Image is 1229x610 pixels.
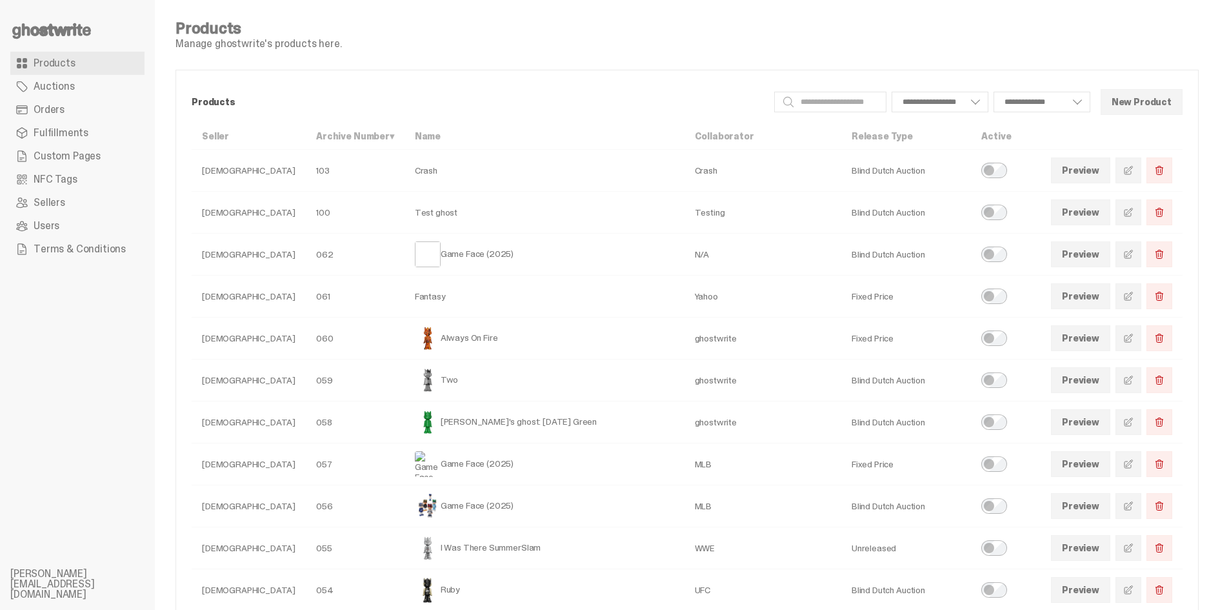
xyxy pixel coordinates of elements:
[1146,409,1172,435] button: Delete Product
[405,527,684,569] td: I Was There SummerSlam
[1146,158,1172,183] button: Delete Product
[306,234,405,276] td: 062
[405,192,684,234] td: Test ghost
[415,325,441,351] img: Always On Fire
[405,150,684,192] td: Crash
[684,485,841,527] td: MLB
[841,123,971,150] th: Release Type
[390,130,394,142] span: ▾
[34,105,65,115] span: Orders
[1051,199,1110,225] a: Preview
[306,485,405,527] td: 056
[981,130,1011,142] a: Active
[10,569,165,600] li: [PERSON_NAME][EMAIL_ADDRESS][DOMAIN_NAME]
[34,128,88,138] span: Fulfillments
[405,402,684,443] td: [PERSON_NAME]'s ghost: [DATE] Green
[1146,199,1172,225] button: Delete Product
[306,192,405,234] td: 100
[841,360,971,402] td: Blind Dutch Auction
[10,214,145,238] a: Users
[1051,325,1110,351] a: Preview
[1051,409,1110,435] a: Preview
[684,276,841,318] td: Yahoo
[34,151,101,161] span: Custom Pages
[306,360,405,402] td: 059
[34,81,75,92] span: Auctions
[405,123,684,150] th: Name
[684,234,841,276] td: N/A
[684,318,841,360] td: ghostwrite
[34,198,65,208] span: Sellers
[415,241,441,267] img: Game Face (2025)
[841,527,971,569] td: Unreleased
[192,234,306,276] td: [DEMOGRAPHIC_DATA]
[192,318,306,360] td: [DEMOGRAPHIC_DATA]
[1146,367,1172,393] button: Delete Product
[841,318,971,360] td: Fixed Price
[1146,535,1172,561] button: Delete Product
[405,485,684,527] td: Game Face (2025)
[841,402,971,443] td: Blind Dutch Auction
[415,409,441,435] img: Schrödinger's ghost: Sunday Green
[306,402,405,443] td: 058
[684,150,841,192] td: Crash
[1146,283,1172,309] button: Delete Product
[192,150,306,192] td: [DEMOGRAPHIC_DATA]
[841,192,971,234] td: Blind Dutch Auction
[192,97,764,107] p: Products
[306,443,405,485] td: 057
[10,98,145,121] a: Orders
[1146,493,1172,519] button: Delete Product
[415,577,441,603] img: Ruby
[10,52,145,75] a: Products
[841,276,971,318] td: Fixed Price
[841,150,971,192] td: Blind Dutch Auction
[1051,535,1110,561] a: Preview
[192,276,306,318] td: [DEMOGRAPHIC_DATA]
[34,174,77,185] span: NFC Tags
[1101,89,1183,115] button: New Product
[684,527,841,569] td: WWE
[306,276,405,318] td: 061
[1146,325,1172,351] button: Delete Product
[10,191,145,214] a: Sellers
[192,123,306,150] th: Seller
[841,234,971,276] td: Blind Dutch Auction
[10,121,145,145] a: Fulfillments
[684,123,841,150] th: Collaborator
[306,527,405,569] td: 055
[405,443,684,485] td: Game Face (2025)
[1051,241,1110,267] a: Preview
[1146,577,1172,603] button: Delete Product
[415,535,441,561] img: I Was There SummerSlam
[10,168,145,191] a: NFC Tags
[1051,493,1110,519] a: Preview
[1051,367,1110,393] a: Preview
[175,39,342,49] p: Manage ghostwrite's products here.
[175,21,342,36] h4: Products
[10,238,145,261] a: Terms & Conditions
[841,443,971,485] td: Fixed Price
[415,493,441,519] img: Game Face (2025)
[1146,451,1172,477] button: Delete Product
[316,130,394,142] a: Archive Number▾
[306,150,405,192] td: 103
[415,451,441,477] img: Game Face (2025)
[306,318,405,360] td: 060
[192,443,306,485] td: [DEMOGRAPHIC_DATA]
[34,221,59,231] span: Users
[34,244,126,254] span: Terms & Conditions
[684,443,841,485] td: MLB
[192,192,306,234] td: [DEMOGRAPHIC_DATA]
[192,485,306,527] td: [DEMOGRAPHIC_DATA]
[10,75,145,98] a: Auctions
[34,58,75,68] span: Products
[1051,283,1110,309] a: Preview
[405,234,684,276] td: Game Face (2025)
[192,402,306,443] td: [DEMOGRAPHIC_DATA]
[405,360,684,402] td: Two
[841,485,971,527] td: Blind Dutch Auction
[192,360,306,402] td: [DEMOGRAPHIC_DATA]
[684,192,841,234] td: Testing
[1051,158,1110,183] a: Preview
